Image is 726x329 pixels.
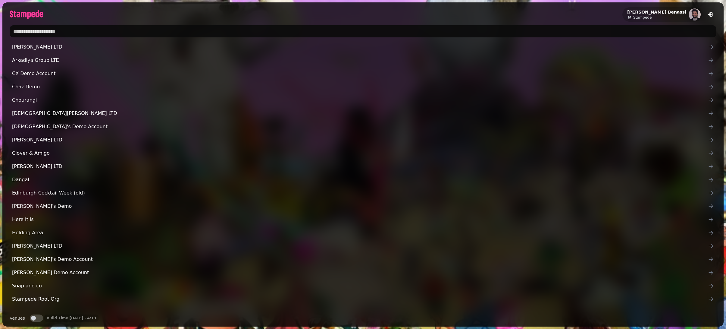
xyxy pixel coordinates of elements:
span: Chourangi [12,96,708,104]
a: [PERSON_NAME]'s Demo Account [10,253,716,265]
a: Clover & Amigo [10,147,716,159]
span: [PERSON_NAME]'s Demo [12,203,708,210]
span: Stampede [633,15,652,20]
a: [PERSON_NAME] LTD [10,306,716,318]
span: [PERSON_NAME] LTD [12,242,708,250]
a: Dangal [10,174,716,186]
span: [PERSON_NAME] LTD [12,309,708,316]
span: Holding Area [12,229,708,236]
label: Venues [10,315,25,322]
img: logo [10,10,43,19]
a: [DEMOGRAPHIC_DATA]'s Demo Account [10,121,716,133]
a: Soap and co [10,280,716,292]
h2: [PERSON_NAME] Benassi [627,9,686,15]
a: [DEMOGRAPHIC_DATA][PERSON_NAME] LTD [10,107,716,119]
span: Dangal [12,176,708,183]
a: [PERSON_NAME] LTD [10,160,716,172]
a: [PERSON_NAME] LTD [10,240,716,252]
span: [PERSON_NAME] LTD [12,136,708,144]
span: [PERSON_NAME] Demo Account [12,269,708,276]
span: Chaz Demo [12,83,708,90]
button: logout [704,8,716,21]
a: Chaz Demo [10,81,716,93]
a: Holding Area [10,227,716,239]
a: Stampede [627,15,686,20]
a: [PERSON_NAME] LTD [10,134,716,146]
a: CX Demo Account [10,68,716,80]
span: Soap and co [12,282,708,289]
span: [PERSON_NAME] LTD [12,43,708,51]
span: Stampede Root Org [12,296,708,303]
a: [PERSON_NAME] LTD [10,41,716,53]
a: Chourangi [10,94,716,106]
span: [DEMOGRAPHIC_DATA][PERSON_NAME] LTD [12,110,708,117]
span: CX Demo Account [12,70,708,77]
a: [PERSON_NAME]'s Demo [10,200,716,212]
span: [PERSON_NAME]'s Demo Account [12,256,708,263]
span: [DEMOGRAPHIC_DATA]'s Demo Account [12,123,708,130]
a: Stampede Root Org [10,293,716,305]
span: [PERSON_NAME] LTD [12,163,708,170]
a: Arkadiya Group LTD [10,54,716,66]
a: Edinburgh Cocktail Week (old) [10,187,716,199]
span: Clover & Amigo [12,150,708,157]
img: aHR0cHM6Ly93d3cuZ3JhdmF0YXIuY29tL2F2YXRhci9mNWJlMmFiYjM4MjBmMGYzOTE3MzVlNWY5MTA5YzdkYz9zPTE1MCZkP... [689,8,701,21]
span: Here it is [12,216,708,223]
p: Build Time [DATE] - 4:13 [47,316,96,321]
span: Edinburgh Cocktail Week (old) [12,189,708,197]
a: [PERSON_NAME] Demo Account [10,267,716,279]
span: Arkadiya Group LTD [12,57,708,64]
a: Here it is [10,214,716,226]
